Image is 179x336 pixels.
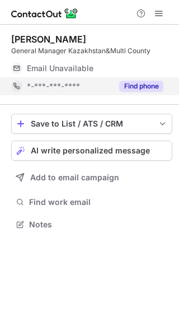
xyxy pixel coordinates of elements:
button: Find work email [11,194,172,210]
img: ContactOut v5.3.10 [11,7,78,20]
button: AI write personalized message [11,141,172,161]
div: General Manager Kazakhstan&Multi County [11,46,172,56]
span: AI write personalized message [31,146,150,155]
button: Reveal Button [119,81,163,92]
span: Notes [29,220,168,230]
button: save-profile-one-click [11,114,172,134]
div: [PERSON_NAME] [11,34,86,45]
span: Email Unavailable [27,63,93,73]
span: Find work email [29,197,168,207]
button: Notes [11,217,172,232]
button: Add to email campaign [11,167,172,188]
div: Save to List / ATS / CRM [31,119,153,128]
span: Add to email campaign [30,173,119,182]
